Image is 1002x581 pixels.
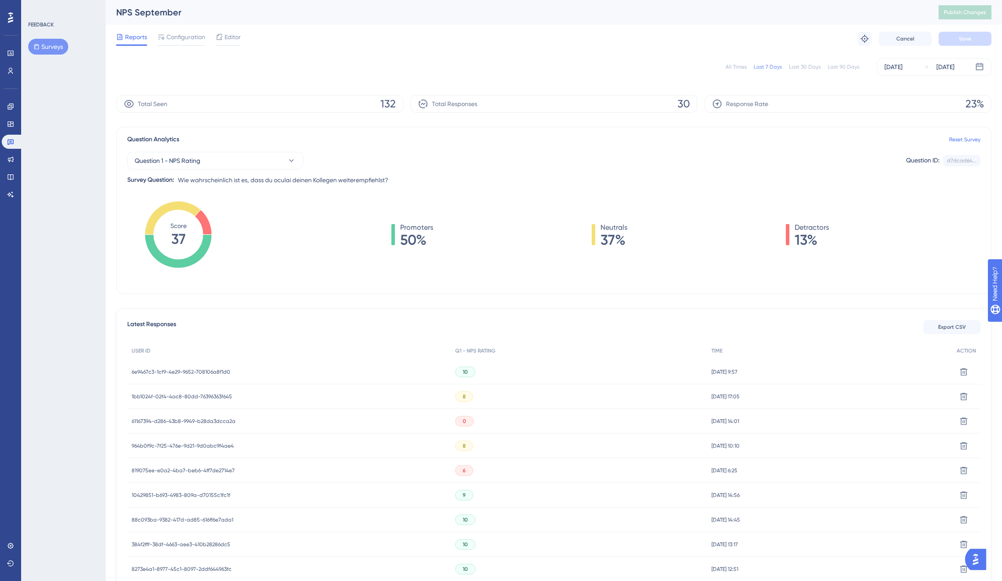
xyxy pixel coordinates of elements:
[127,152,303,169] button: Question 1 - NPS Rating
[170,222,187,229] tspan: Score
[965,546,991,573] iframe: UserGuiding AI Assistant Launcher
[884,62,903,72] div: [DATE]
[939,5,991,19] button: Publish Changes
[116,6,917,18] div: NPS September
[463,566,468,573] span: 10
[380,97,396,111] span: 132
[132,442,234,449] span: 964b0f9c-7f25-476e-9d21-9d0abc9f4ae4
[711,541,738,548] span: [DATE] 13:17
[125,32,147,42] span: Reports
[828,63,859,70] div: Last 90 Days
[132,566,232,573] span: 8273e4a1-8977-45c1-8097-2ddf644963fc
[132,347,151,354] span: USER ID
[455,347,495,354] span: Q1 - NPS RATING
[463,516,468,523] span: 10
[171,231,186,247] tspan: 37
[463,368,468,375] span: 10
[463,492,466,499] span: 9
[965,97,984,111] span: 23%
[949,136,980,143] a: Reset Survey
[138,99,167,109] span: Total Seen
[711,418,739,425] span: [DATE] 14:01
[132,467,235,474] span: 819075ee-e0a2-4ba7-beb6-4ff7de2714e7
[463,418,466,425] span: 0
[754,63,782,70] div: Last 7 Days
[711,393,740,400] span: [DATE] 17:05
[711,347,722,354] span: TIME
[678,97,690,111] span: 30
[959,35,971,42] span: Save
[463,467,466,474] span: 6
[132,368,230,375] span: 6e9467c3-1cf9-4e29-9652-708106a8f1d0
[944,9,986,16] span: Publish Changes
[896,35,914,42] span: Cancel
[178,175,388,185] span: Wie wahrscheinlich ist es, dass du oculai deinen Kollegen weiterempfiehlst?
[711,516,740,523] span: [DATE] 14:45
[711,566,738,573] span: [DATE] 12:51
[726,99,768,109] span: Response Rate
[600,233,627,247] span: 37%
[463,393,466,400] span: 8
[711,368,737,375] span: [DATE] 9:57
[28,39,68,55] button: Surveys
[711,467,737,474] span: [DATE] 6:25
[789,63,821,70] div: Last 30 Days
[432,99,477,109] span: Total Responses
[127,319,176,335] span: Latest Responses
[939,32,991,46] button: Save
[132,492,230,499] span: 10429851-b693-4983-809a-d70155c1fc1f
[463,442,466,449] span: 8
[28,21,54,28] div: FEEDBACK
[726,63,747,70] div: All Times
[879,32,932,46] button: Cancel
[127,134,179,145] span: Question Analytics
[132,393,232,400] span: 1bb1024f-02f4-4ac8-80dd-76396363f645
[400,233,433,247] span: 50%
[166,32,205,42] span: Configuration
[135,155,200,166] span: Question 1 - NPS Rating
[936,62,954,72] div: [DATE]
[463,541,468,548] span: 10
[947,157,976,164] div: d7dcad64...
[938,324,966,331] span: Export CSV
[795,233,829,247] span: 13%
[906,155,939,166] div: Question ID:
[225,32,241,42] span: Editor
[711,442,740,449] span: [DATE] 10:10
[132,418,236,425] span: 61167394-d286-43b8-9949-b28da3dcca2a
[957,347,976,354] span: ACTION
[21,2,55,13] span: Need Help?
[795,222,829,233] span: Detractors
[711,492,740,499] span: [DATE] 14:56
[400,222,433,233] span: Promoters
[600,222,627,233] span: Neutrals
[923,320,980,334] button: Export CSV
[132,541,230,548] span: 384f2fff-38df-4663-aee3-410b28286dc5
[132,516,233,523] span: 88c093ba-9382-417d-ad85-616ff6e7ada1
[127,175,174,185] div: Survey Question:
